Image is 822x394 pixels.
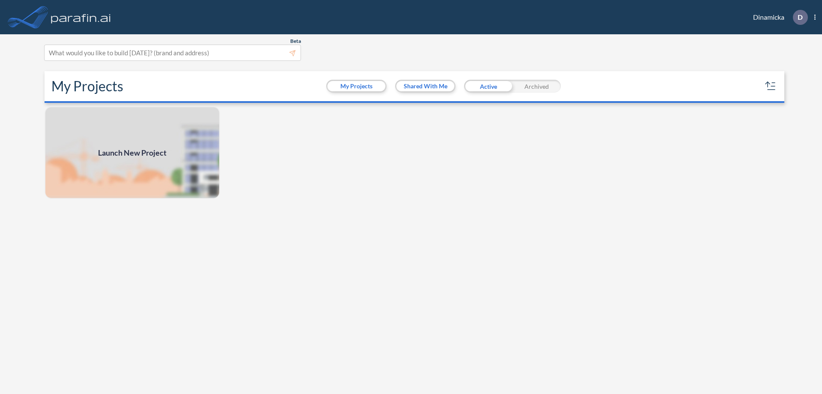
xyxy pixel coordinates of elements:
[512,80,561,93] div: Archived
[45,106,220,199] img: add
[740,10,816,25] div: Dinamicka
[798,13,803,21] p: D
[49,9,113,26] img: logo
[764,79,777,93] button: sort
[328,81,385,91] button: My Projects
[464,80,512,93] div: Active
[290,38,301,45] span: Beta
[98,147,167,159] span: Launch New Project
[45,106,220,199] a: Launch New Project
[396,81,454,91] button: Shared With Me
[51,78,123,94] h2: My Projects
